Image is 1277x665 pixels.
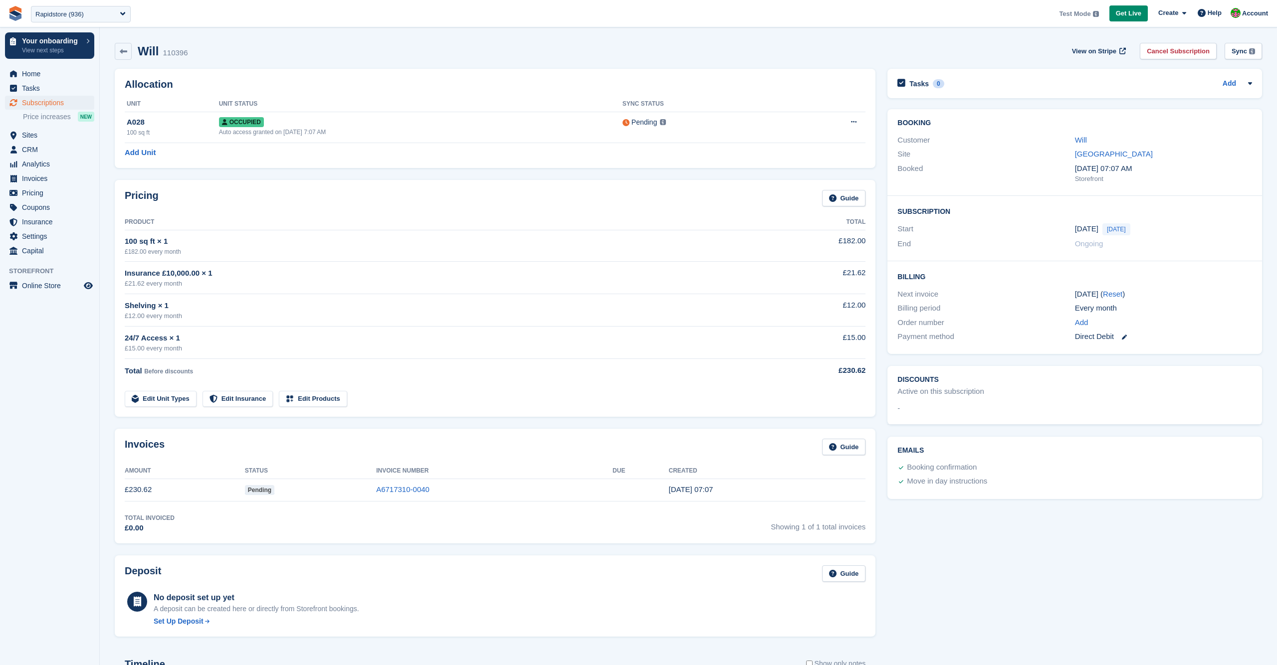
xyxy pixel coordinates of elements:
[897,149,1074,160] div: Site
[125,522,175,534] div: £0.00
[897,403,900,414] span: -
[125,236,785,247] div: 100 sq ft × 1
[35,9,84,19] div: Rapidstore (936)
[9,266,99,276] span: Storefront
[1075,331,1252,342] div: Direct Debit
[785,294,865,327] td: £12.00
[125,391,197,407] a: Edit Unit Types
[1059,9,1090,19] span: Test Mode
[125,147,156,159] a: Add Unit
[125,190,159,206] h2: Pricing
[897,331,1074,342] div: Payment method
[1075,150,1153,158] a: [GEOGRAPHIC_DATA]
[23,111,94,122] a: Price increases NEW
[22,37,81,44] p: Your onboarding
[1109,5,1148,22] a: Get Live
[1075,163,1252,174] div: [DATE] 07:07 AM
[1103,290,1122,298] a: Reset
[897,271,1252,281] h2: Billing
[5,32,94,59] a: Your onboarding View next steps
[376,485,429,494] a: A6717310-0040
[1075,136,1087,144] a: Will
[22,279,82,293] span: Online Store
[125,311,785,321] div: £12.00 every month
[22,128,82,142] span: Sites
[219,96,623,112] th: Unit Status
[1093,11,1099,17] img: icon-info-grey-7440780725fd019a000dd9b08b2336e03edf1995a4989e88bcd33f0948082b44.svg
[1231,8,1241,18] img: Will McNeilly
[376,463,613,479] th: Invoice Number
[22,244,82,258] span: Capital
[245,463,376,479] th: Status
[5,244,94,258] a: menu
[1075,303,1252,314] div: Every month
[125,214,785,230] th: Product
[1075,289,1252,300] div: [DATE] ( )
[1242,8,1268,18] span: Account
[22,229,82,243] span: Settings
[125,247,785,256] div: £182.00 every month
[1102,223,1130,235] span: [DATE]
[22,46,81,55] p: View next steps
[163,47,188,59] div: 110396
[125,513,175,522] div: Total Invoiced
[1075,174,1252,184] div: Storefront
[623,96,787,112] th: Sync Status
[822,439,866,455] a: Guide
[5,128,94,142] a: menu
[82,280,94,292] a: Preview store
[125,565,161,582] h2: Deposit
[660,119,666,125] img: icon-info-grey-7440780725fd019a000dd9b08b2336e03edf1995a4989e88bcd33f0948082b44.svg
[125,479,245,501] td: £230.62
[1075,317,1088,329] a: Add
[897,206,1252,216] h2: Subscription
[785,230,865,261] td: £182.00
[23,112,71,122] span: Price increases
[154,592,359,604] div: No deposit set up yet
[125,300,785,312] div: Shelving × 1
[22,81,82,95] span: Tasks
[125,439,165,455] h2: Invoices
[907,476,987,488] div: Move in day instructions
[203,391,273,407] a: Edit Insurance
[5,186,94,200] a: menu
[22,67,82,81] span: Home
[144,368,193,375] span: Before discounts
[22,143,82,157] span: CRM
[1072,46,1116,56] span: View on Stripe
[1208,8,1222,18] span: Help
[785,214,865,230] th: Total
[897,135,1074,146] div: Customer
[154,616,359,627] a: Set Up Deposit
[5,81,94,95] a: menu
[219,128,623,137] div: Auto access granted on [DATE] 7:07 AM
[822,190,866,206] a: Guide
[897,163,1074,184] div: Booked
[125,343,785,353] div: £15.00 every month
[245,485,274,495] span: Pending
[125,332,785,344] div: 24/7 Access × 1
[22,171,82,185] span: Invoices
[22,157,82,171] span: Analytics
[1158,8,1178,18] span: Create
[5,96,94,110] a: menu
[785,262,865,294] td: £21.62
[125,463,245,479] th: Amount
[1068,43,1128,59] a: View on Stripe
[613,463,668,479] th: Due
[125,279,785,289] div: £21.62 every month
[933,79,944,88] div: 0
[669,463,866,479] th: Created
[897,119,1252,127] h2: Booking
[138,44,159,58] h2: Will
[5,215,94,229] a: menu
[1249,48,1255,54] img: icon-info-grey-7440780725fd019a000dd9b08b2336e03edf1995a4989e88bcd33f0948082b44.svg
[154,616,204,627] div: Set Up Deposit
[1232,46,1247,56] div: Sync
[125,96,219,112] th: Unit
[5,200,94,214] a: menu
[127,128,219,137] div: 100 sq ft
[22,200,82,214] span: Coupons
[22,96,82,110] span: Subscriptions
[907,462,977,474] div: Booking confirmation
